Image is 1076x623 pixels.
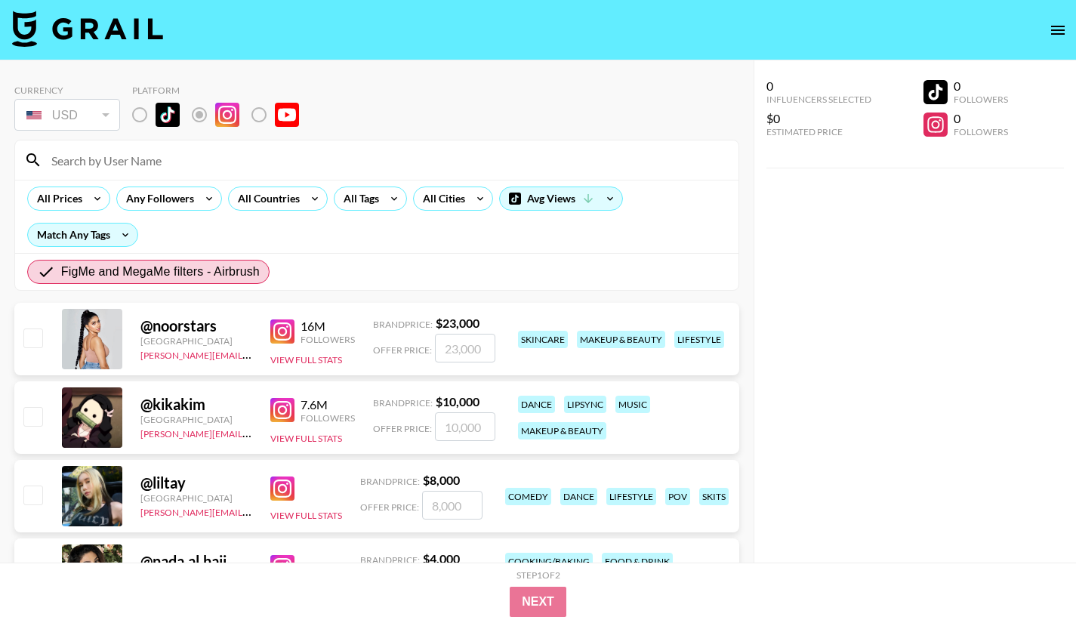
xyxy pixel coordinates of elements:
button: View Full Stats [270,354,342,365]
div: food & drink [602,553,673,570]
div: @ liltay [140,473,252,492]
strong: $ 8,000 [423,473,460,487]
div: skits [699,488,729,505]
div: Followers [954,94,1008,105]
div: $0 [766,111,871,126]
div: All Tags [335,187,382,210]
img: Instagram [270,398,294,422]
div: comedy [505,488,551,505]
div: cooking/baking [505,553,593,570]
div: Followers [954,126,1008,137]
input: 8,000 [422,491,483,520]
button: View Full Stats [270,510,342,521]
div: List locked to Instagram. [132,99,311,131]
div: dance [518,396,555,413]
div: Currency [14,85,120,96]
div: [GEOGRAPHIC_DATA] [140,335,252,347]
div: USD [17,102,117,128]
img: TikTok [156,103,180,127]
span: Brand Price: [360,554,420,566]
span: Offer Price: [360,501,419,513]
span: Brand Price: [360,476,420,487]
div: lifestyle [674,331,724,348]
input: 10,000 [435,412,495,441]
div: pov [665,488,690,505]
button: Next [510,587,566,617]
div: Followers [301,412,355,424]
strong: $ 4,000 [423,551,460,566]
div: 0 [766,79,871,94]
div: @ nada.al.hajj [140,552,252,571]
div: All Countries [229,187,303,210]
span: Offer Price: [373,423,432,434]
a: [PERSON_NAME][EMAIL_ADDRESS][DOMAIN_NAME] [140,504,364,518]
strong: $ 10,000 [436,394,479,409]
div: music [615,396,650,413]
div: Influencers Selected [766,94,871,105]
span: FigMe and MegaMe filters - Airbrush [61,263,260,281]
div: Followers [301,334,355,345]
span: Brand Price: [373,397,433,409]
a: [PERSON_NAME][EMAIL_ADDRESS][DOMAIN_NAME] [140,347,364,361]
button: View Full Stats [270,433,342,444]
input: Search by User Name [42,148,729,172]
div: 7.6M [301,397,355,412]
div: Step 1 of 2 [516,569,560,581]
div: @ kikakim [140,395,252,414]
div: @ noorstars [140,316,252,335]
img: Instagram [215,103,239,127]
div: 16M [301,319,355,334]
div: [GEOGRAPHIC_DATA] [140,414,252,425]
div: makeup & beauty [577,331,665,348]
div: All Cities [414,187,468,210]
div: lifestyle [606,488,656,505]
div: dance [560,488,597,505]
div: Currency is locked to USD [14,96,120,134]
div: All Prices [28,187,85,210]
span: Offer Price: [373,344,432,356]
div: 0 [954,79,1008,94]
div: lipsync [564,396,606,413]
img: Instagram [270,555,294,579]
img: Instagram [270,319,294,344]
div: 0 [954,111,1008,126]
img: Instagram [270,477,294,501]
div: Platform [132,85,311,96]
a: [PERSON_NAME][EMAIL_ADDRESS][DOMAIN_NAME] [140,425,364,439]
button: open drawer [1043,15,1073,45]
div: [GEOGRAPHIC_DATA] [140,492,252,504]
div: Any Followers [117,187,197,210]
strong: $ 23,000 [436,316,479,330]
div: Estimated Price [766,126,871,137]
img: YouTube [275,103,299,127]
img: Grail Talent [12,11,163,47]
span: Brand Price: [373,319,433,330]
div: Avg Views [500,187,622,210]
div: skincare [518,331,568,348]
div: makeup & beauty [518,422,606,439]
input: 23,000 [435,334,495,362]
div: Match Any Tags [28,224,137,246]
